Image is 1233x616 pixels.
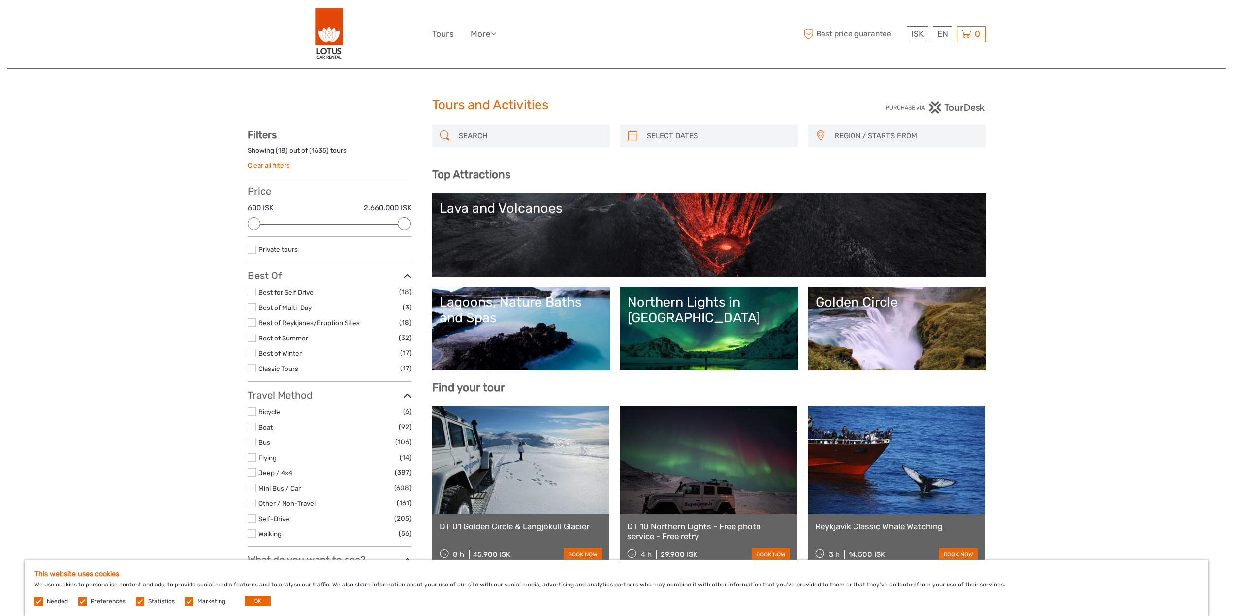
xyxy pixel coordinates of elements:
div: We use cookies to personalise content and ads, to provide social media features and to analyse ou... [25,560,1208,616]
label: 2.660.000 ISK [364,203,411,213]
label: 600 ISK [248,203,274,213]
span: (205) [394,513,411,524]
h5: This website uses cookies [34,570,1199,578]
div: Lava and Volcanoes [440,200,979,216]
div: 14.500 ISK [849,550,885,559]
label: Statistics [148,597,175,606]
a: book now [939,548,978,561]
label: 18 [278,146,285,155]
a: Tours [432,27,454,41]
span: (106) [395,436,411,448]
a: Self-Drive [258,515,289,523]
span: (18) [399,317,411,328]
a: Other / Non-Travel [258,499,316,507]
span: (56) [399,528,411,539]
a: Flying [258,454,277,462]
label: Marketing [197,597,225,606]
a: book now [752,548,790,561]
span: (608) [394,482,411,493]
a: book now [564,548,602,561]
b: Find your tour [432,381,505,394]
span: (3) [403,302,411,313]
h3: Best Of [248,270,411,281]
button: OK [245,596,271,606]
span: 4 h [641,550,652,559]
h1: Tours and Activities [432,97,801,113]
img: 443-e2bd2384-01f0-477a-b1bf-f993e7f52e7d_logo_big.png [315,7,344,61]
span: Best price guarantee [801,26,904,42]
div: Showing ( ) out of ( ) tours [248,146,411,161]
span: (161) [397,497,411,509]
a: More [471,27,496,41]
span: (32) [399,332,411,343]
a: Best for Self Drive [258,288,314,296]
a: Lava and Volcanoes [440,200,979,269]
label: Preferences [91,597,126,606]
a: Best of Multi-Day [258,304,312,311]
span: (14) [400,452,411,463]
div: Lagoons, Nature Baths and Spas [440,294,602,326]
a: Best of Reykjanes/Eruption Sites [258,319,360,327]
span: (17) [400,347,411,359]
a: Reykjavík Classic Whale Watching [815,522,978,531]
span: (6) [403,406,411,417]
a: Bus [258,438,270,446]
label: Needed [47,597,68,606]
a: Mini Bus / Car [258,484,301,492]
span: (387) [395,467,411,478]
span: (17) [400,363,411,374]
span: 3 h [829,550,840,559]
span: 8 h [453,550,464,559]
input: SELECT DATES [643,127,793,145]
a: Boat [258,423,273,431]
div: 29.900 ISK [661,550,697,559]
a: Classic Tours [258,365,298,372]
div: EN [933,26,952,42]
a: Lagoons, Nature Baths and Spas [440,294,602,363]
h3: What do you want to see? [248,554,411,566]
span: (18) [399,286,411,298]
a: DT 01 Golden Circle & Langjökull Glacier [440,522,602,531]
button: REGION / STARTS FROM [830,128,981,144]
h3: Price [248,185,411,197]
b: Top Attractions [432,168,510,181]
a: DT 10 Northern Lights - Free photo service - Free retry [627,522,790,542]
a: Private tours [258,246,298,253]
strong: Filters [248,129,277,141]
span: ISK [911,29,924,39]
img: PurchaseViaTourDesk.png [885,101,985,114]
a: Jeep / 4x4 [258,469,292,477]
a: Best of Summer [258,334,308,342]
a: Bicycle [258,408,280,416]
div: 45.900 ISK [473,550,510,559]
span: (92) [399,421,411,432]
a: Northern Lights in [GEOGRAPHIC_DATA] [628,294,790,363]
h3: Travel Method [248,389,411,401]
input: SEARCH [455,127,605,145]
label: 1635 [312,146,326,155]
div: Northern Lights in [GEOGRAPHIC_DATA] [628,294,790,326]
a: Walking [258,530,282,538]
div: Golden Circle [816,294,979,310]
a: Best of Winter [258,349,302,357]
a: Clear all filters [248,161,290,169]
a: Golden Circle [816,294,979,363]
span: 0 [973,29,981,39]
